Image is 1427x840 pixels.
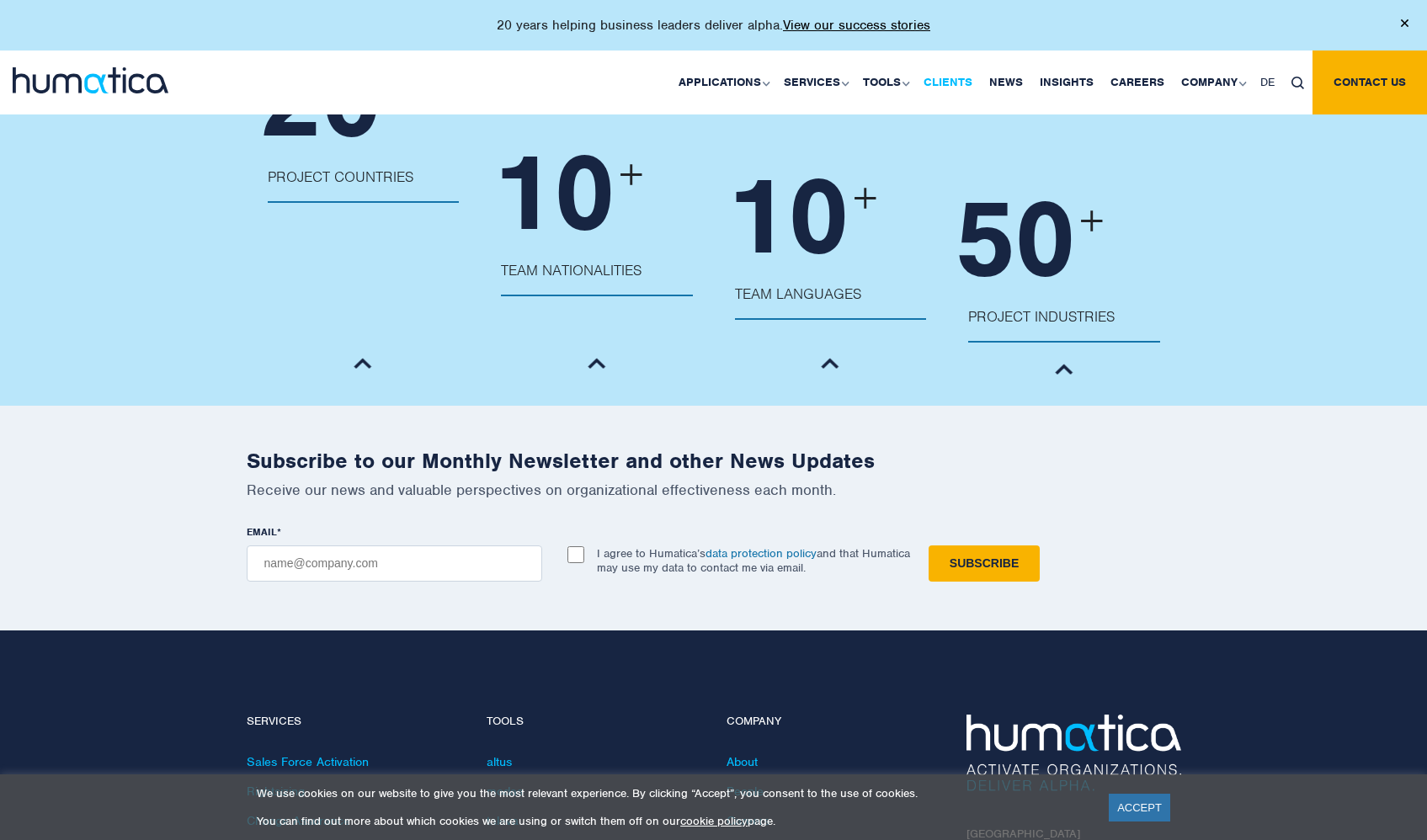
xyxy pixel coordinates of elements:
span: EMAIL [247,525,277,539]
a: Clients [915,51,981,114]
span: 10 [727,151,849,281]
a: About [727,754,758,769]
a: Contact us [1313,51,1427,114]
a: Applications [670,51,775,114]
a: View our success stories [783,17,930,34]
p: You can find out more about which cookies we are using or switch them off on our page. [257,814,1088,828]
h4: Tools [487,715,701,729]
p: Team Languages [735,284,927,320]
h4: Company [727,715,941,729]
p: Receive our news and valuable perspectives on organizational effectiveness each month. [247,481,1181,499]
input: Subscribe [929,545,1040,582]
p: I agree to Humatica’s and that Humatica may use my data to contact me via email. [597,546,910,575]
h4: Services [247,715,461,729]
a: Tools [855,51,915,114]
input: name@company.com [247,545,542,582]
p: Team Nationalities [501,261,693,296]
img: member-down-arrow.png [1055,364,1073,375]
img: Humatica [966,715,1181,790]
p: We use cookies on our website to give you the most relevant experience. By clicking “Accept”, you... [257,786,1088,800]
img: search_icon [1291,77,1304,89]
span: + [620,148,643,203]
a: altus [487,754,512,769]
span: 10 [493,127,615,258]
img: logo [13,67,168,93]
a: cookie policy [680,814,748,828]
span: + [1080,194,1104,249]
a: data protection policy [706,546,817,561]
a: DE [1252,51,1283,114]
p: Project Countries [268,167,460,203]
img: member-down-arrow.png [588,358,605,369]
p: Project Industries [968,307,1160,343]
a: ACCEPT [1109,794,1170,821]
a: Sales Force Activation [247,754,369,769]
h2: Subscribe to our Monthly Newsletter and other News Updates [247,448,1181,474]
span: + [854,172,877,226]
input: I agree to Humatica’sdata protection policyand that Humatica may use my data to contact me via em... [567,546,584,563]
a: News [981,51,1031,114]
a: Careers [1102,51,1173,114]
span: DE [1260,75,1275,89]
a: Insights [1031,51,1102,114]
a: Company [1173,51,1252,114]
span: 50 [953,173,1076,304]
a: Services [775,51,855,114]
img: member-down-arrow.png [822,358,839,369]
p: 20 years helping business leaders deliver alpha. [497,17,930,34]
img: member-down-arrow.png [354,358,372,369]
